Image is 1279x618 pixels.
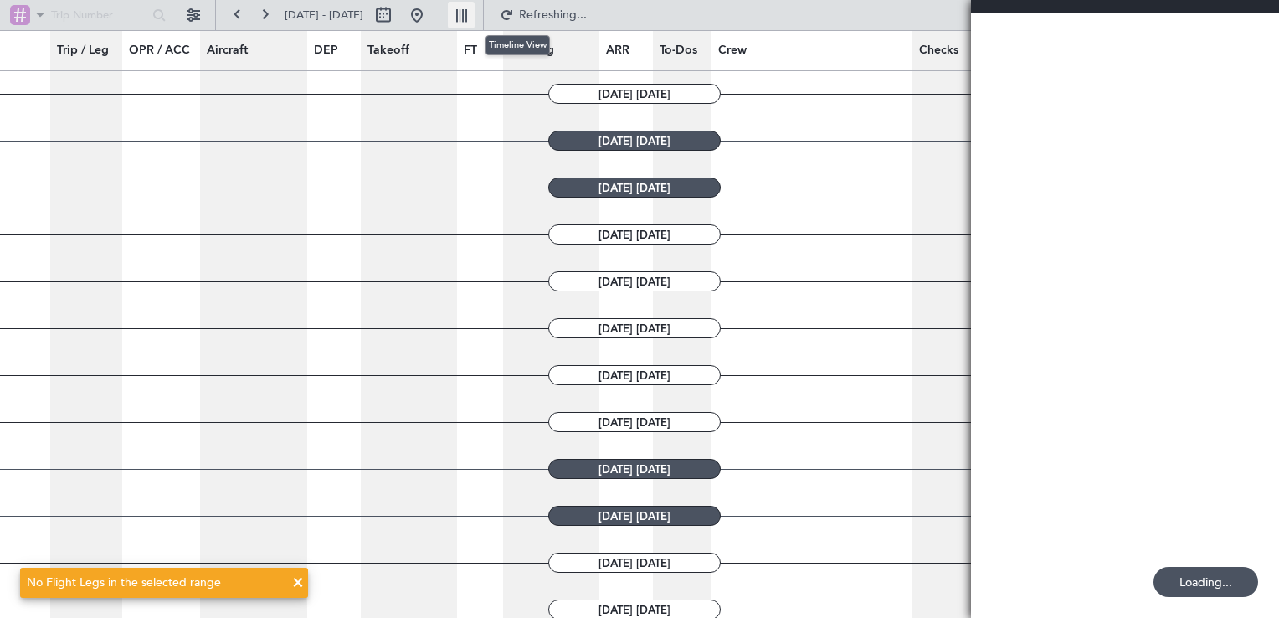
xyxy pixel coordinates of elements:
[285,8,363,23] span: [DATE] - [DATE]
[548,412,721,432] span: [DATE] [DATE]
[919,42,958,59] span: Checks
[27,574,283,591] div: No Flight Legs in the selected range
[660,42,697,59] span: To-Dos
[1153,567,1258,597] div: Loading...
[548,318,721,338] span: [DATE] [DATE]
[548,84,721,104] span: [DATE] [DATE]
[548,271,721,291] span: [DATE] [DATE]
[718,42,747,59] span: Crew
[464,42,477,59] span: FT
[207,42,248,59] span: Aircraft
[606,42,629,59] span: ARR
[548,224,721,245] span: [DATE] [DATE]
[314,42,338,59] span: DEP
[492,2,593,28] button: Refreshing...
[548,178,721,198] span: [DATE] [DATE]
[517,9,588,21] span: Refreshing...
[548,131,721,151] span: [DATE] [DATE]
[548,459,721,479] span: [DATE] [DATE]
[57,42,109,59] span: Trip / Leg
[485,35,550,55] div: Timeline View
[548,365,721,385] span: [DATE] [DATE]
[548,553,721,573] span: [DATE] [DATE]
[129,42,190,59] span: OPR / ACC
[548,506,721,526] span: [DATE] [DATE]
[367,42,409,59] span: Takeoff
